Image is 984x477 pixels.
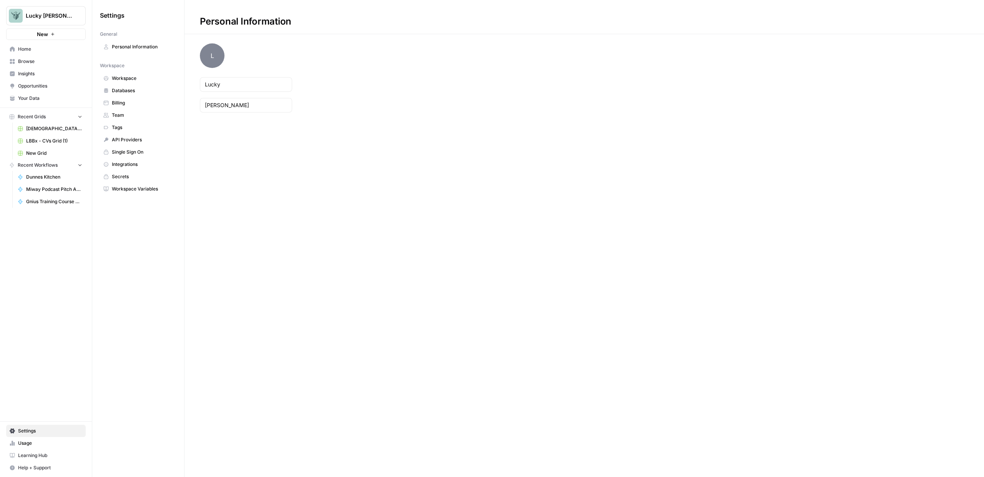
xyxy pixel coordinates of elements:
span: Recent Workflows [18,162,58,169]
span: Team [112,112,173,119]
a: Browse [6,55,86,68]
span: Help + Support [18,464,82,471]
span: Recent Grids [18,113,46,120]
span: Learning Hub [18,452,82,459]
a: Your Data [6,92,86,104]
span: New [37,30,48,38]
span: Browse [18,58,82,65]
a: New Grid [14,147,86,159]
a: Tags [100,121,176,134]
a: API Providers [100,134,176,146]
span: Tags [112,124,173,131]
span: Settings [100,11,125,20]
a: LBBx - CVs Grid (1) [14,135,86,147]
span: L [200,43,224,68]
a: Personal Information [100,41,176,53]
a: Learning Hub [6,449,86,462]
a: Single Sign On [100,146,176,158]
a: Miway Podcast Pitch Agent [14,183,86,195]
button: Help + Support [6,462,86,474]
a: Secrets [100,171,176,183]
button: Recent Workflows [6,159,86,171]
span: Integrations [112,161,173,168]
a: Team [100,109,176,121]
span: Workspace Variables [112,185,173,192]
a: Databases [100,84,176,97]
button: Workspace: Lucky Beard [6,6,86,25]
span: General [100,31,117,38]
span: Workspace [112,75,173,82]
span: Single Sign On [112,149,173,156]
a: Insights [6,68,86,80]
span: New Grid [26,150,82,157]
a: [DEMOGRAPHIC_DATA] Tender Response Grid [14,123,86,135]
span: Miway Podcast Pitch Agent [26,186,82,193]
button: Recent Grids [6,111,86,123]
span: Your Data [18,95,82,102]
span: Opportunities [18,83,82,89]
span: Dunnes Kitchen [26,174,82,181]
span: Workspace [100,62,125,69]
span: Insights [18,70,82,77]
span: API Providers [112,136,173,143]
a: Workspace [100,72,176,84]
a: Billing [100,97,176,109]
a: Dunnes Kitchen [14,171,86,183]
span: Settings [18,427,82,434]
div: Personal Information [184,15,307,28]
span: Databases [112,87,173,94]
span: LBBx - CVs Grid (1) [26,137,82,144]
a: Workspace Variables [100,183,176,195]
span: [DEMOGRAPHIC_DATA] Tender Response Grid [26,125,82,132]
a: Settings [6,425,86,437]
a: Usage [6,437,86,449]
span: Personal Information [112,43,173,50]
a: Opportunities [6,80,86,92]
span: Gnius Training Course Writer - Step 1 - Writing the framework [26,198,82,205]
a: Home [6,43,86,55]
img: Lucky Beard Logo [9,9,23,23]
span: Secrets [112,173,173,180]
button: New [6,28,86,40]
a: Gnius Training Course Writer - Step 1 - Writing the framework [14,195,86,208]
span: Usage [18,440,82,447]
span: Lucky [PERSON_NAME] [26,12,72,20]
span: Home [18,46,82,53]
a: Integrations [100,158,176,171]
span: Billing [112,99,173,106]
